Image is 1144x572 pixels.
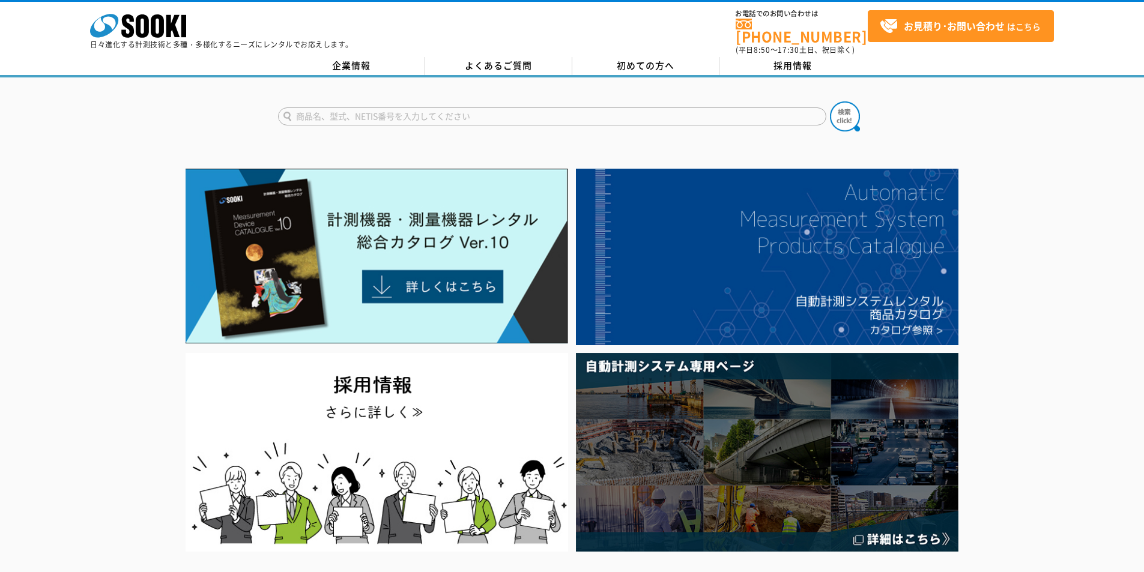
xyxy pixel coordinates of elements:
[719,57,867,75] a: 採用情報
[278,57,425,75] a: 企業情報
[868,10,1054,42] a: お見積り･お問い合わせはこちら
[778,44,799,55] span: 17:30
[576,353,958,552] img: 自動計測システム専用ページ
[736,10,868,17] span: お電話でのお問い合わせは
[186,353,568,552] img: SOOKI recruit
[617,59,674,72] span: 初めての方へ
[576,169,958,345] img: 自動計測システムカタログ
[278,107,826,125] input: 商品名、型式、NETIS番号を入力してください
[754,44,770,55] span: 8:50
[830,101,860,131] img: btn_search.png
[572,57,719,75] a: 初めての方へ
[90,41,353,48] p: 日々進化する計測技術と多種・多様化するニーズにレンタルでお応えします。
[425,57,572,75] a: よくあるご質問
[736,44,855,55] span: (平日 ～ 土日、祝日除く)
[880,17,1041,35] span: はこちら
[736,19,868,43] a: [PHONE_NUMBER]
[904,19,1005,33] strong: お見積り･お問い合わせ
[186,169,568,344] img: Catalog Ver10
